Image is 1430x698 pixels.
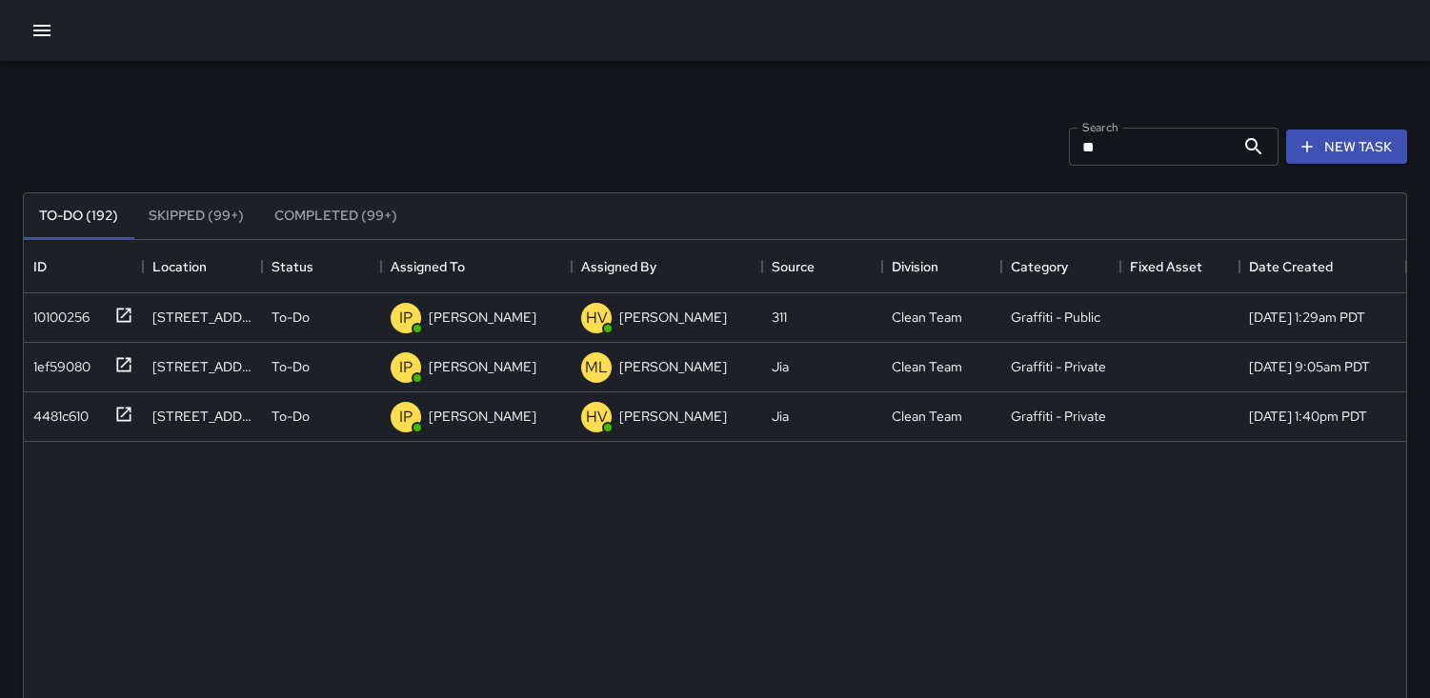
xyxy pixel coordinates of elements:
p: IP [399,307,413,329]
div: Clean Team [892,357,962,376]
div: Category [1001,240,1120,293]
div: Source [762,240,881,293]
p: To-Do [272,357,310,376]
div: 9/3/2025, 1:40pm PDT [1249,407,1367,426]
div: Clean Team [892,407,962,426]
div: Jia [772,357,789,376]
div: 460 Jessie Street [152,357,252,376]
div: Assigned To [381,240,572,293]
div: 9/5/2025, 9:05am PDT [1249,357,1370,376]
div: 311 [772,308,787,327]
p: [PERSON_NAME] [619,407,727,426]
div: 4481c610 [26,399,89,426]
div: Assigned By [572,240,762,293]
div: Source [772,240,815,293]
p: [PERSON_NAME] [429,357,536,376]
p: [PERSON_NAME] [619,357,727,376]
div: Fixed Asset [1130,240,1202,293]
p: HV [586,307,608,329]
p: To-Do [272,308,310,327]
button: Completed (99+) [259,193,413,239]
div: Assigned To [391,240,465,293]
div: ID [24,240,143,293]
div: Date Created [1239,240,1406,293]
div: Location [143,240,262,293]
div: ID [33,240,47,293]
p: [PERSON_NAME] [429,407,536,426]
p: IP [399,406,413,429]
p: To-Do [272,407,310,426]
div: Location [152,240,207,293]
p: HV [586,406,608,429]
div: Status [272,240,313,293]
div: Division [882,240,1001,293]
div: 10100256 [26,300,90,327]
div: Date Created [1249,240,1333,293]
button: New Task [1286,130,1407,165]
div: Division [892,240,938,293]
label: Search [1082,119,1118,135]
div: Clean Team [892,308,962,327]
button: Skipped (99+) [133,193,259,239]
div: Assigned By [581,240,656,293]
div: 1ef59080 [26,349,91,376]
p: ML [585,356,608,379]
div: 212 6th Street [152,407,252,426]
div: Category [1011,240,1068,293]
div: Fixed Asset [1120,240,1239,293]
div: Graffiti - Private [1011,407,1106,426]
div: Graffiti - Private [1011,357,1106,376]
button: To-Do (192) [24,193,133,239]
div: Status [262,240,381,293]
div: Jia [772,407,789,426]
div: Graffiti - Public [1011,308,1100,327]
div: 5000 06th St [152,308,252,327]
p: [PERSON_NAME] [429,308,536,327]
p: IP [399,356,413,379]
p: [PERSON_NAME] [619,308,727,327]
div: 9/6/2025, 1:29am PDT [1249,308,1365,327]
